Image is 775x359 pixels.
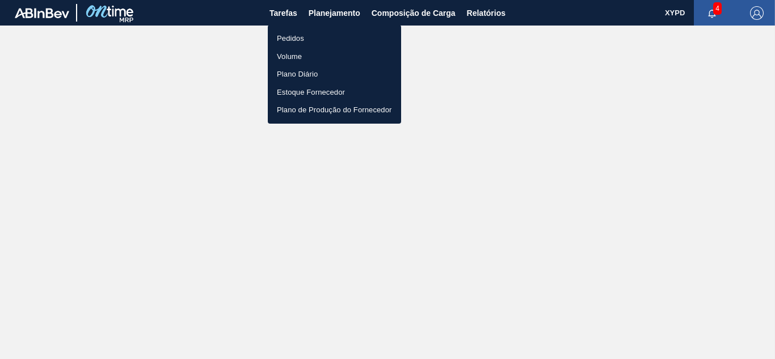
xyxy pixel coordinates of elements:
[268,101,401,119] a: Plano de Produção do Fornecedor
[268,83,401,102] a: Estoque Fornecedor
[268,65,401,83] a: Plano Diário
[268,48,401,66] a: Volume
[268,29,401,48] a: Pedidos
